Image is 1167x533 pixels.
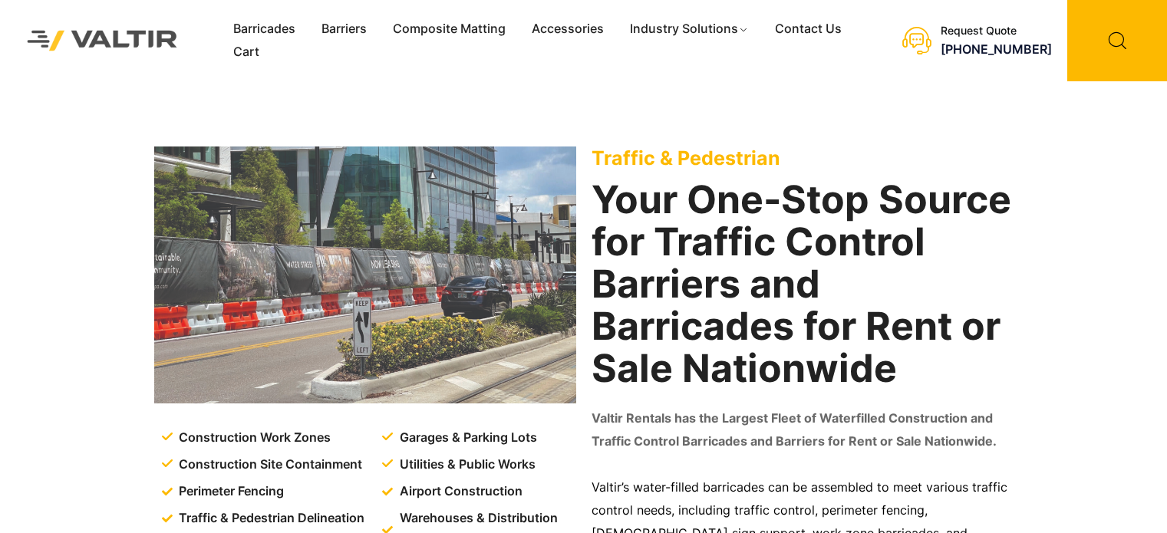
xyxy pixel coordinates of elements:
a: Accessories [519,18,617,41]
div: Request Quote [941,25,1052,38]
span: Perimeter Fencing [175,480,284,503]
span: Traffic & Pedestrian Delineation [175,507,364,530]
h2: Your One-Stop Source for Traffic Control Barriers and Barricades for Rent or Sale Nationwide [592,179,1014,390]
a: Cart [220,41,272,64]
a: Industry Solutions [617,18,762,41]
a: Composite Matting [380,18,519,41]
span: Construction Work Zones [175,426,331,449]
span: Construction Site Containment [175,453,362,476]
a: Contact Us [762,18,855,41]
span: Utilities & Public Works [396,453,536,476]
a: Barriers [308,18,380,41]
a: [PHONE_NUMBER] [941,41,1052,57]
p: Traffic & Pedestrian [592,146,1014,169]
p: Valtir Rentals has the Largest Fleet of Waterfilled Construction and Traffic Control Barricades a... [592,407,1014,453]
img: Valtir Rentals [12,15,193,66]
span: Garages & Parking Lots [396,426,537,449]
a: Barricades [220,18,308,41]
span: Airport Construction [396,480,523,503]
